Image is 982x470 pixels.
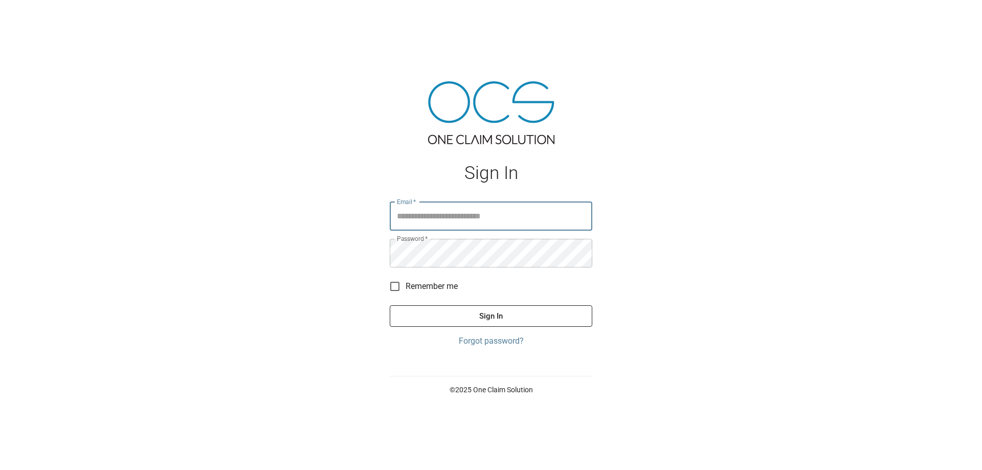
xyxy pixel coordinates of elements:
a: Forgot password? [390,335,592,347]
p: © 2025 One Claim Solution [390,385,592,395]
img: ocs-logo-white-transparent.png [12,6,53,27]
h1: Sign In [390,163,592,184]
span: Remember me [406,280,458,293]
label: Password [397,234,428,243]
label: Email [397,197,416,206]
button: Sign In [390,305,592,327]
img: ocs-logo-tra.png [428,81,554,144]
